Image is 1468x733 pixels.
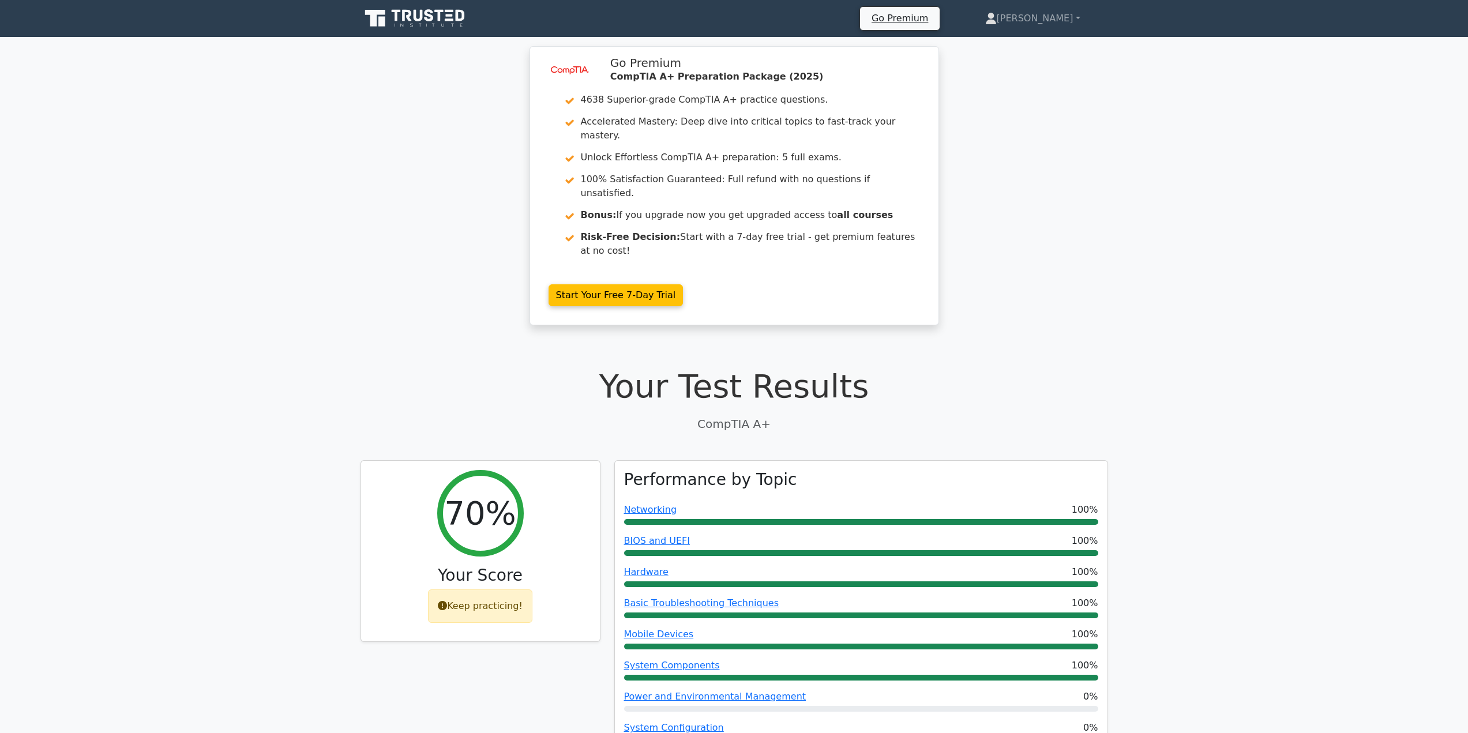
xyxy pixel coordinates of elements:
span: 100% [1072,659,1098,672]
span: 100% [1072,596,1098,610]
span: 100% [1072,627,1098,641]
a: Networking [624,504,677,515]
a: BIOS and UEFI [624,535,690,546]
a: System Components [624,660,720,671]
a: Basic Troubleshooting Techniques [624,597,779,608]
h1: Your Test Results [361,367,1108,405]
a: Start Your Free 7-Day Trial [549,284,684,306]
p: CompTIA A+ [361,415,1108,433]
span: 100% [1072,503,1098,517]
span: 100% [1072,565,1098,579]
a: [PERSON_NAME] [958,7,1108,30]
a: Mobile Devices [624,629,694,640]
h2: 70% [444,494,516,532]
h3: Your Score [370,566,591,585]
a: System Configuration [624,722,724,733]
div: Keep practicing! [428,589,532,623]
a: Hardware [624,566,669,577]
a: Power and Environmental Management [624,691,806,702]
span: 0% [1083,690,1098,704]
span: 100% [1072,534,1098,548]
a: Go Premium [865,10,935,26]
h3: Performance by Topic [624,470,797,490]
